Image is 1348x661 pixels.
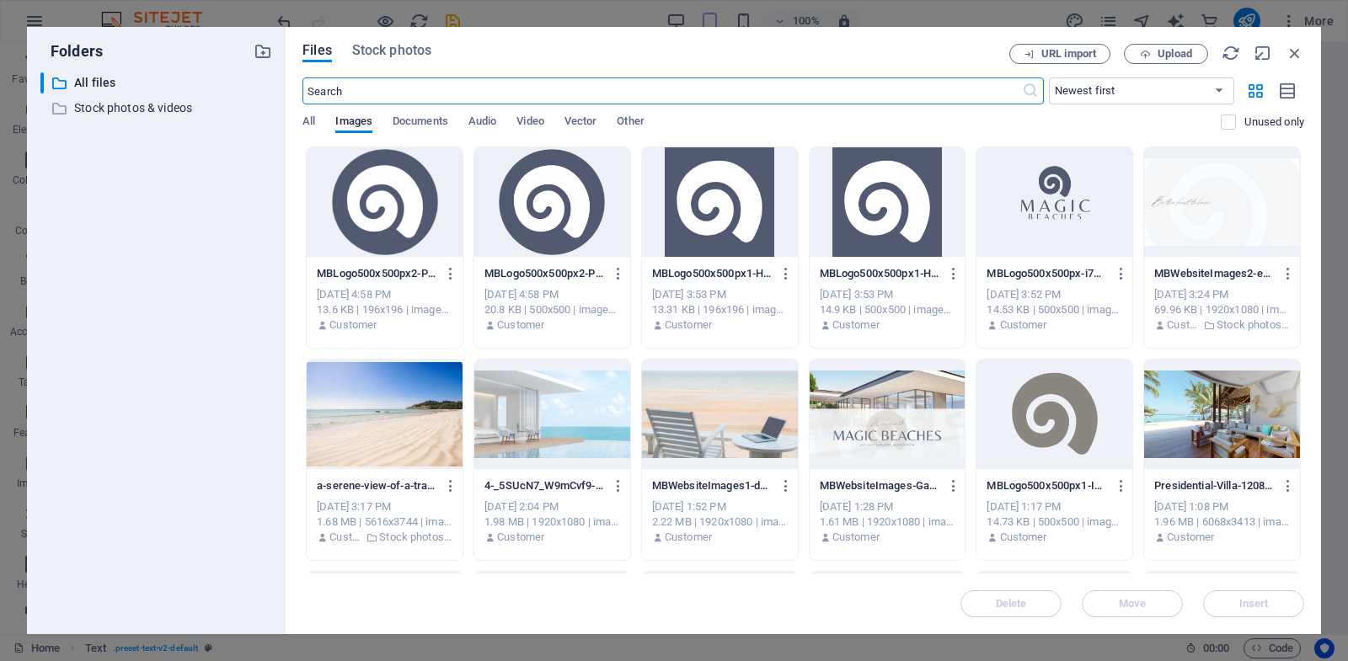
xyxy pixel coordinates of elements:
[987,287,1122,302] div: [DATE] 3:52 PM
[329,317,377,333] p: Customer
[1286,44,1304,62] i: Close
[484,499,620,514] div: [DATE] 2:04 PM
[497,317,544,333] p: Customer
[564,111,597,135] span: Vector
[652,478,772,493] p: MBWebsiteImages1-dxZ6GbcAQHyux-GaRIJD7g.png
[1154,302,1290,317] div: 69.96 KB | 1920x1080 | image/png
[1158,49,1192,59] span: Upload
[497,530,544,545] p: Customer
[516,111,543,135] span: Video
[1167,317,1199,333] p: Customer
[393,111,448,135] span: Documents
[1124,44,1208,64] button: Upload
[1154,287,1290,302] div: [DATE] 3:24 PM
[335,111,372,135] span: Images
[1154,266,1274,281] p: MBWebsiteImages2-e_cEcAEw-NNsiYlo_ezwZQ.png
[317,478,436,493] p: a-serene-view-of-a-tranquil-beach-with-clear-ocean-waters-and-soft-sand-in-myanmar-3c82_dxj2Oollu...
[652,287,788,302] div: [DATE] 3:53 PM
[652,499,788,514] div: [DATE] 1:52 PM
[302,40,332,61] span: Files
[820,287,955,302] div: [DATE] 3:53 PM
[1154,317,1290,333] div: By: Customer | Folder: Stock photos & videos
[820,499,955,514] div: [DATE] 1:28 PM
[665,317,712,333] p: Customer
[484,287,620,302] div: [DATE] 4:58 PM
[468,111,496,135] span: Audio
[652,514,788,530] div: 2.22 MB | 1920x1080 | image/png
[302,111,315,135] span: All
[329,530,361,545] p: Customer
[379,530,452,545] p: Stock photos & videos
[317,302,452,317] div: 13.6 KB | 196x196 | image/png
[652,302,788,317] div: 13.31 KB | 196x196 | image/png
[1154,478,1274,493] p: Presidential-Villa-12082019_132205-8HcBTQlRQ-YQF5Vlo2Dbxg.jpg
[1154,499,1290,514] div: [DATE] 1:08 PM
[987,514,1122,530] div: 14.73 KB | 500x500 | image/png
[317,266,436,281] p: MBLogo500x500px2-PifXBMhMH2U8X6cXZdzfbA-hTuBH7QbpYZAwef4gEt5lg.png
[1000,530,1047,545] p: Customer
[40,40,103,62] p: Folders
[40,98,272,119] div: Stock photos & videos
[317,499,452,514] div: [DATE] 3:17 PM
[987,266,1106,281] p: MBLogo500x500px-i7271Gdl_owCvlryUDcAdA.png
[1009,44,1110,64] button: URL import
[1222,44,1240,62] i: Reload
[820,514,955,530] div: 1.61 MB | 1920x1080 | image/png
[820,302,955,317] div: 14.9 KB | 500x500 | image/png
[484,266,604,281] p: MBLogo500x500px2-PifXBMhMH2U8X6cXZdzfbA.png
[317,287,452,302] div: [DATE] 4:58 PM
[987,499,1122,514] div: [DATE] 1:17 PM
[352,40,431,61] span: Stock photos
[665,530,712,545] p: Customer
[987,302,1122,317] div: 14.53 KB | 500x500 | image/png
[652,266,772,281] p: MBLogo500x500px1-H7t0n2nNqx81esKBCG9whw-eCjToPX5jhs1ljLIvcYD7w.png
[832,317,880,333] p: Customer
[987,478,1106,493] p: MBLogo500x500px1-I6ONOV1bWVMMP2LstH28Kw.png
[40,72,44,93] div: ​
[484,302,620,317] div: 20.8 KB | 500x500 | image/png
[1254,44,1272,62] i: Minimize
[1167,530,1214,545] p: Customer
[820,478,939,493] p: MBWebsiteImages-GaIAin30epe9jvETaWngbg.png
[74,99,241,118] p: Stock photos & videos
[832,530,880,545] p: Customer
[1000,317,1047,333] p: Customer
[302,77,1021,104] input: Search
[617,111,644,135] span: Other
[317,530,452,545] div: By: Customer | Folder: Stock photos & videos
[1041,49,1096,59] span: URL import
[484,514,620,530] div: 1.98 MB | 1920x1080 | image/png
[317,514,452,530] div: 1.68 MB | 5616x3744 | image/jpeg
[74,73,241,93] p: All files
[1217,317,1290,333] p: Stock photos & videos
[820,266,939,281] p: MBLogo500x500px1-H7t0n2nNqx81esKBCG9whw.png
[1244,115,1304,130] p: Displays only files that are not in use on the website. Files added during this session can still...
[484,478,604,493] p: 4-_5SUcN7_W9mCvf9-_kpRlg.png
[1154,514,1290,530] div: 1.96 MB | 6068x3413 | image/jpeg
[254,42,272,61] i: Create new folder
[13,280,558,399] div: Drop content here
